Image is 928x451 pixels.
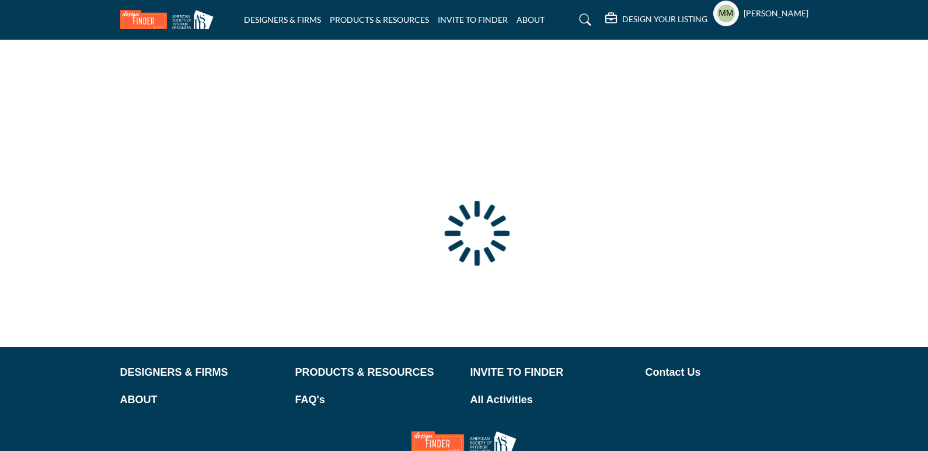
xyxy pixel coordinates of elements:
a: INVITE TO FINDER [470,365,633,380]
a: ABOUT [517,15,545,25]
a: ABOUT [120,392,283,408]
a: All Activities [470,392,633,408]
a: Contact Us [646,365,808,380]
div: DESIGN YOUR LISTING [605,13,707,27]
a: FAQ's [295,392,458,408]
a: PRODUCTS & RESOURCES [295,365,458,380]
a: INVITE TO FINDER [438,15,508,25]
a: PRODUCTS & RESOURCES [330,15,429,25]
img: Site Logo [120,10,219,29]
a: DESIGNERS & FIRMS [244,15,321,25]
a: Search [568,11,599,29]
a: DESIGNERS & FIRMS [120,365,283,380]
h5: DESIGN YOUR LISTING [622,14,707,25]
button: Show hide supplier dropdown [713,1,739,26]
h5: [PERSON_NAME] [744,8,808,19]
